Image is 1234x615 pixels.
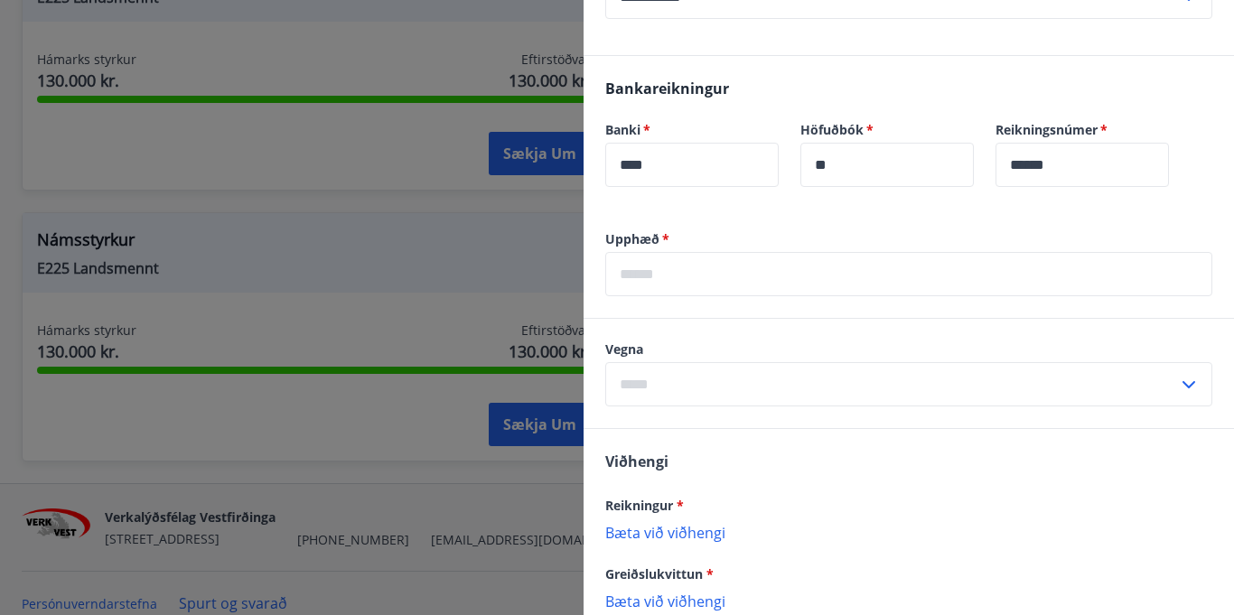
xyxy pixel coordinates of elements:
label: Reikningsnúmer [996,121,1169,139]
label: Höfuðbók [800,121,974,139]
label: Banki [605,121,779,139]
span: Greiðslukvittun [605,565,714,582]
label: Upphæð [605,230,1212,248]
div: Upphæð [605,252,1212,296]
p: Bæta við viðhengi [605,592,1212,610]
span: Viðhengi [605,452,668,471]
span: Bankareikningur [605,79,729,98]
span: Reikningur [605,497,684,514]
p: Bæta við viðhengi [605,523,1212,541]
label: Vegna [605,340,1212,359]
